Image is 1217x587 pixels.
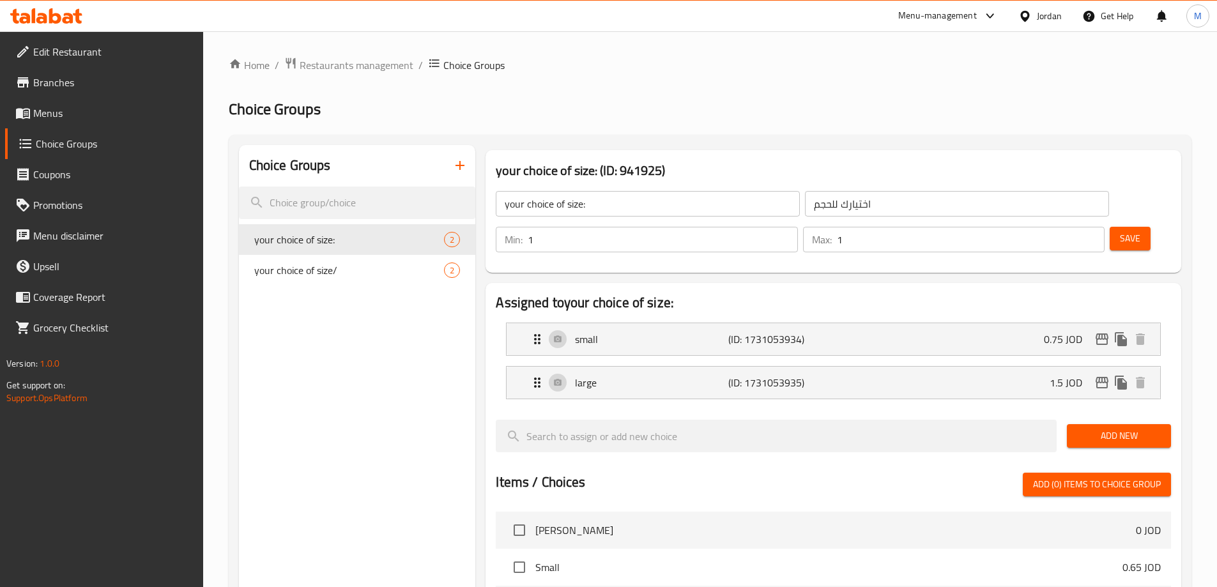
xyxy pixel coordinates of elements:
[535,522,1136,538] span: [PERSON_NAME]
[1050,375,1092,390] p: 1.5 JOD
[496,420,1057,452] input: search
[6,355,38,372] span: Version:
[33,289,193,305] span: Coverage Report
[5,190,203,220] a: Promotions
[5,67,203,98] a: Branches
[1110,227,1151,250] button: Save
[506,517,533,544] span: Select choice
[239,255,476,286] div: your choice of size/2
[5,128,203,159] a: Choice Groups
[575,332,728,347] p: small
[445,234,459,246] span: 2
[6,377,65,393] span: Get support on:
[254,263,445,278] span: your choice of size/
[33,167,193,182] span: Coupons
[898,8,977,24] div: Menu-management
[300,57,413,73] span: Restaurants management
[33,44,193,59] span: Edit Restaurant
[1037,9,1062,23] div: Jordan
[505,232,523,247] p: Min:
[444,263,460,278] div: Choices
[1136,522,1161,538] p: 0 JOD
[506,554,533,581] span: Select choice
[1067,424,1171,448] button: Add New
[5,36,203,67] a: Edit Restaurant
[1131,373,1150,392] button: delete
[418,57,423,73] li: /
[5,312,203,343] a: Grocery Checklist
[5,98,203,128] a: Menus
[496,473,585,492] h2: Items / Choices
[728,332,830,347] p: (ID: 1731053934)
[239,224,476,255] div: your choice of size:2
[1023,473,1171,496] button: Add (0) items to choice group
[275,57,279,73] li: /
[496,160,1171,181] h3: your choice of size: (ID: 941925)
[239,187,476,219] input: search
[33,320,193,335] span: Grocery Checklist
[249,156,331,175] h2: Choice Groups
[1033,476,1161,492] span: Add (0) items to choice group
[33,228,193,243] span: Menu disclaimer
[507,367,1160,399] div: Expand
[575,375,728,390] p: large
[33,105,193,121] span: Menus
[1112,373,1131,392] button: duplicate
[496,317,1171,361] li: Expand
[728,375,830,390] p: (ID: 1731053935)
[1120,231,1140,247] span: Save
[36,136,193,151] span: Choice Groups
[535,560,1122,575] span: Small
[33,197,193,213] span: Promotions
[1092,330,1112,349] button: edit
[1077,428,1161,444] span: Add New
[40,355,59,372] span: 1.0.0
[229,95,321,123] span: Choice Groups
[5,251,203,282] a: Upsell
[5,220,203,251] a: Menu disclaimer
[496,293,1171,312] h2: Assigned to your choice of size:
[507,323,1160,355] div: Expand
[1112,330,1131,349] button: duplicate
[229,57,270,73] a: Home
[445,264,459,277] span: 2
[1092,373,1112,392] button: edit
[1131,330,1150,349] button: delete
[444,232,460,247] div: Choices
[1122,560,1161,575] p: 0.65 JOD
[1044,332,1092,347] p: 0.75 JOD
[496,361,1171,404] li: Expand
[812,232,832,247] p: Max:
[6,390,88,406] a: Support.OpsPlatform
[5,159,203,190] a: Coupons
[33,259,193,274] span: Upsell
[284,57,413,73] a: Restaurants management
[443,57,505,73] span: Choice Groups
[229,57,1191,73] nav: breadcrumb
[5,282,203,312] a: Coverage Report
[1194,9,1202,23] span: M
[33,75,193,90] span: Branches
[254,232,445,247] span: your choice of size:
